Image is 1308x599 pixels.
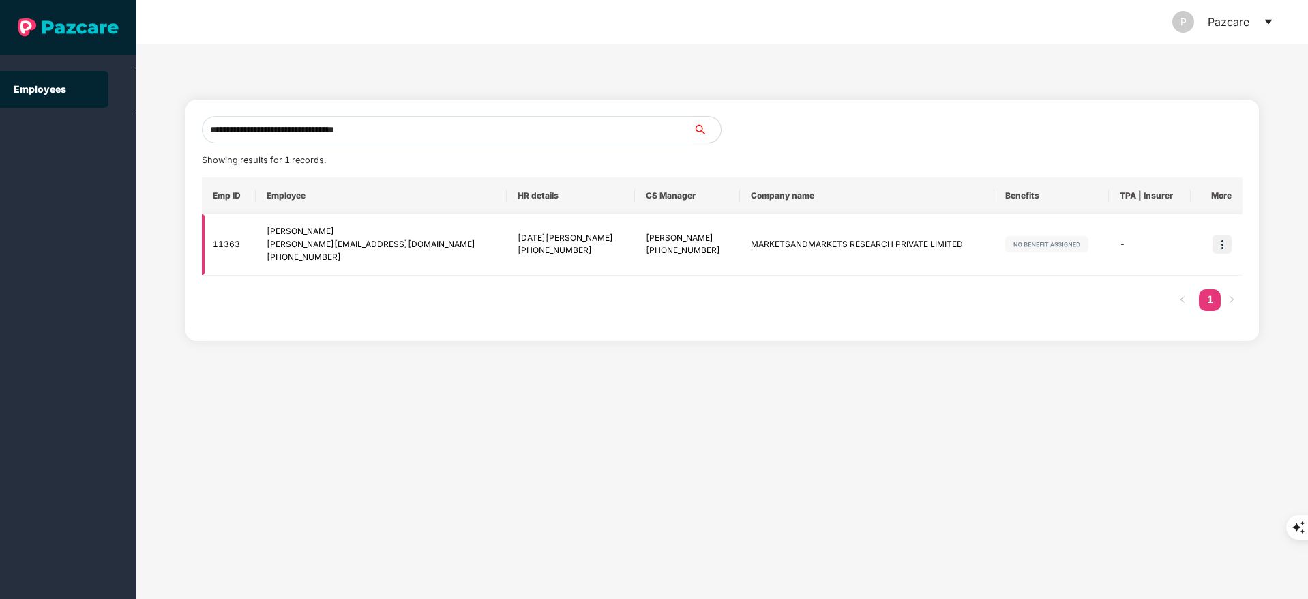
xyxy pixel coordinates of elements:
th: TPA | Insurer [1109,177,1191,214]
button: search [693,116,722,143]
button: left [1172,289,1193,311]
div: [DATE][PERSON_NAME] [518,232,623,245]
th: Emp ID [202,177,256,214]
button: right [1221,289,1243,311]
th: More [1191,177,1243,214]
div: [PHONE_NUMBER] [267,251,496,264]
div: [PHONE_NUMBER] [646,244,729,257]
th: Company name [740,177,995,214]
span: caret-down [1263,16,1274,27]
th: HR details [507,177,634,214]
a: Employees [14,83,66,95]
span: P [1180,11,1187,33]
td: 11363 [202,214,256,276]
li: Previous Page [1172,289,1193,311]
div: [PERSON_NAME] [267,225,496,238]
td: MARKETSANDMARKETS RESEARCH PRIVATE LIMITED [740,214,995,276]
span: Showing results for 1 records. [202,155,326,165]
span: search [693,124,721,135]
li: 1 [1199,289,1221,311]
img: svg+xml;base64,PHN2ZyB4bWxucz0iaHR0cDovL3d3dy53My5vcmcvMjAwMC9zdmciIHdpZHRoPSIxMjIiIGhlaWdodD0iMj... [1005,236,1088,252]
div: [PERSON_NAME] [646,232,729,245]
img: icon [1213,235,1232,254]
th: Employee [256,177,507,214]
span: left [1178,295,1187,304]
div: [PHONE_NUMBER] [518,244,623,257]
span: right [1228,295,1236,304]
a: 1 [1199,289,1221,310]
li: Next Page [1221,289,1243,311]
th: Benefits [994,177,1109,214]
th: CS Manager [635,177,740,214]
div: [PERSON_NAME][EMAIL_ADDRESS][DOMAIN_NAME] [267,238,496,251]
div: - [1120,238,1180,251]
